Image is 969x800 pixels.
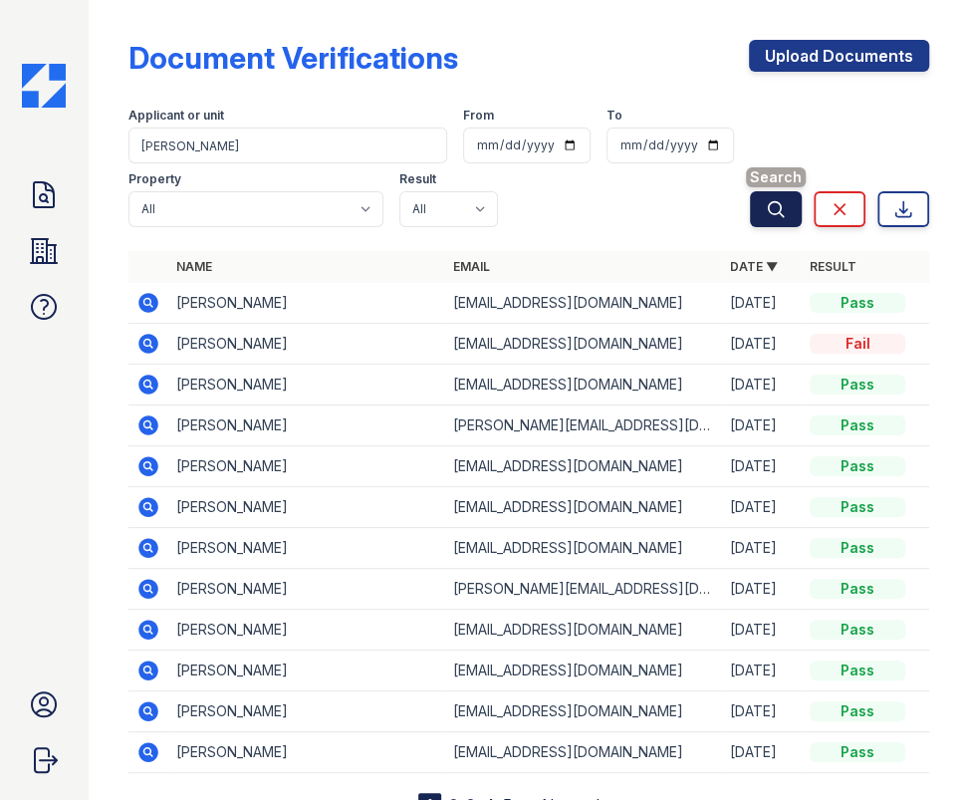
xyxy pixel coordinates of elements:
td: [PERSON_NAME] [168,732,445,773]
td: [PERSON_NAME][EMAIL_ADDRESS][DOMAIN_NAME] [445,405,722,446]
td: [PERSON_NAME] [168,405,445,446]
td: [EMAIL_ADDRESS][DOMAIN_NAME] [445,732,722,773]
img: CE_Icon_Blue-c292c112584629df590d857e76928e9f676e5b41ef8f769ba2f05ee15b207248.png [22,64,66,108]
td: [DATE] [722,446,802,487]
td: [DATE] [722,365,802,405]
td: [EMAIL_ADDRESS][DOMAIN_NAME] [445,365,722,405]
input: Search by name, email, or unit number [128,128,448,163]
td: [EMAIL_ADDRESS][DOMAIN_NAME] [445,324,722,365]
div: Pass [810,456,905,476]
td: [PERSON_NAME] [168,610,445,651]
div: Pass [810,701,905,721]
span: Search [746,167,806,187]
td: [DATE] [722,651,802,691]
td: [EMAIL_ADDRESS][DOMAIN_NAME] [445,610,722,651]
td: [DATE] [722,283,802,324]
button: Search [750,191,802,227]
td: [DATE] [722,610,802,651]
div: Pass [810,742,905,762]
div: Pass [810,415,905,435]
td: [EMAIL_ADDRESS][DOMAIN_NAME] [445,283,722,324]
td: [PERSON_NAME] [168,487,445,528]
a: Date ▼ [730,259,778,274]
td: [EMAIL_ADDRESS][DOMAIN_NAME] [445,446,722,487]
td: [DATE] [722,324,802,365]
a: Result [810,259,856,274]
label: Applicant or unit [128,108,224,124]
td: [DATE] [722,691,802,732]
a: Name [176,259,212,274]
td: [PERSON_NAME] [168,446,445,487]
td: [PERSON_NAME][EMAIL_ADDRESS][DOMAIN_NAME] [445,569,722,610]
label: Property [128,171,181,187]
td: [EMAIL_ADDRESS][DOMAIN_NAME] [445,691,722,732]
td: [DATE] [722,732,802,773]
td: [PERSON_NAME] [168,569,445,610]
td: [DATE] [722,487,802,528]
div: Pass [810,497,905,517]
td: [PERSON_NAME] [168,528,445,569]
div: Document Verifications [128,40,458,76]
div: Pass [810,620,905,640]
div: Pass [810,661,905,680]
div: Pass [810,579,905,599]
td: [PERSON_NAME] [168,324,445,365]
td: [PERSON_NAME] [168,365,445,405]
label: To [606,108,622,124]
td: [EMAIL_ADDRESS][DOMAIN_NAME] [445,487,722,528]
td: [DATE] [722,569,802,610]
a: Email [453,259,490,274]
td: [EMAIL_ADDRESS][DOMAIN_NAME] [445,528,722,569]
div: Pass [810,375,905,395]
label: From [463,108,494,124]
td: [PERSON_NAME] [168,283,445,324]
td: [DATE] [722,528,802,569]
div: Pass [810,538,905,558]
td: [DATE] [722,405,802,446]
a: Upload Documents [749,40,929,72]
div: Pass [810,293,905,313]
div: Fail [810,334,905,354]
td: [PERSON_NAME] [168,691,445,732]
label: Result [399,171,436,187]
td: [EMAIL_ADDRESS][DOMAIN_NAME] [445,651,722,691]
td: [PERSON_NAME] [168,651,445,691]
